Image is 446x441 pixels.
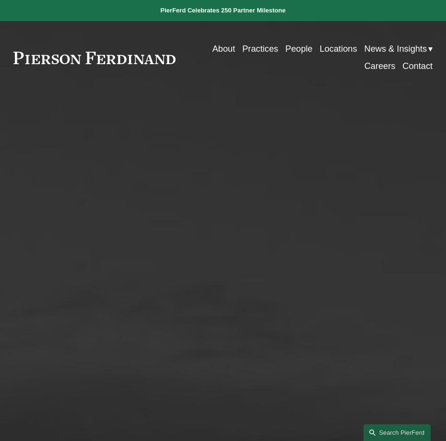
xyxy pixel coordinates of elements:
a: Search this site [364,424,431,441]
a: Practices [242,40,278,57]
span: News & Insights [364,41,427,57]
a: folder dropdown [364,40,433,57]
a: About [212,40,235,57]
a: Careers [364,58,396,75]
a: Contact [402,58,433,75]
a: People [285,40,313,57]
a: Locations [320,40,357,57]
